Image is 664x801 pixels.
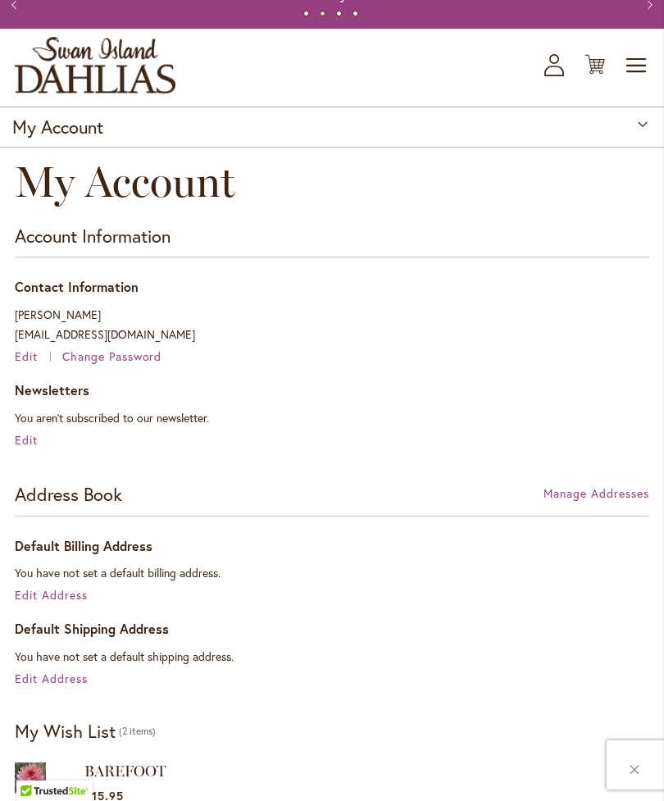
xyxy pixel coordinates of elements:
strong: Address Book [15,482,122,506]
button: 4 of 4 [352,11,358,16]
address: You have not set a default billing address. [15,563,649,583]
a: Edit Address [15,587,88,603]
button: 1 of 4 [303,11,309,16]
a: BAREFOOT [84,762,166,781]
span: My Account [15,156,235,207]
a: Change Password [62,348,162,364]
a: Manage Addresses [543,485,649,502]
span: Newsletters [15,381,89,398]
button: 2 of 4 [320,11,325,16]
span: Default Billing Address [15,537,152,554]
a: store logo [15,37,175,93]
span: 2 items [119,726,156,738]
button: 3 of 4 [336,11,342,16]
p: You aren't subscribed to our newsletter. [15,408,649,428]
span: Contact Information [15,278,139,295]
a: Edit [15,348,59,364]
a: Edit Address [15,671,88,686]
span: Manage Addresses [543,485,649,501]
strong: Account Information [15,224,171,248]
iframe: Launch Accessibility Center [12,743,58,789]
strong: My Account [12,115,103,139]
span: Edit [15,348,38,364]
p: [PERSON_NAME] [EMAIL_ADDRESS][DOMAIN_NAME] [15,305,649,344]
span: Default Shipping Address [15,620,169,637]
strong: My Wish List [15,719,116,743]
address: You have not set a default shipping address. [15,647,649,667]
a: Edit [15,432,38,448]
